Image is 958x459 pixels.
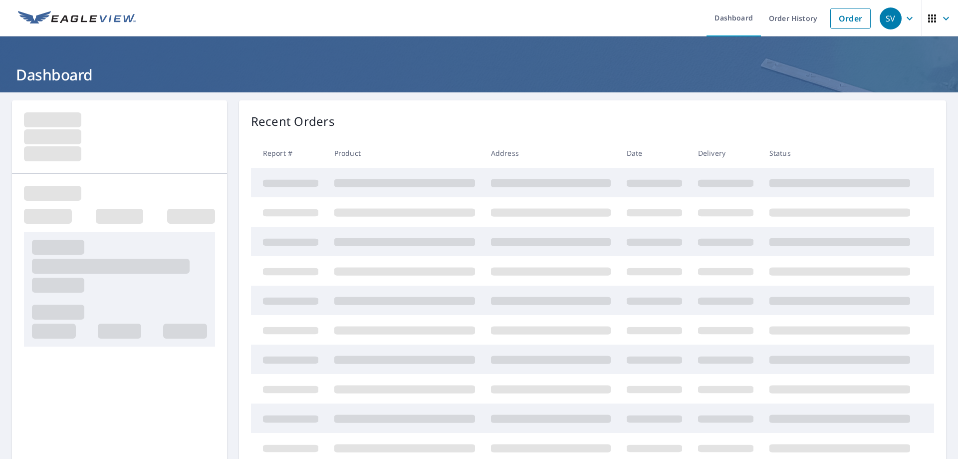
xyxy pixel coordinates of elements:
th: Delivery [690,138,761,168]
img: EV Logo [18,11,136,26]
th: Report # [251,138,326,168]
th: Date [619,138,690,168]
th: Status [761,138,918,168]
p: Recent Orders [251,112,335,130]
div: SV [880,7,902,29]
th: Product [326,138,483,168]
h1: Dashboard [12,64,946,85]
a: Order [830,8,871,29]
th: Address [483,138,619,168]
